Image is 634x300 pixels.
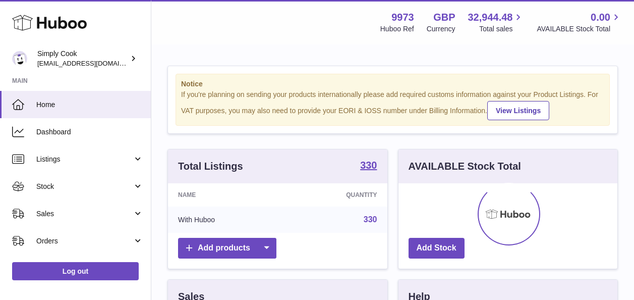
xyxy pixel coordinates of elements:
span: 0.00 [591,11,610,24]
a: Add Stock [409,238,465,259]
div: Currency [427,24,455,34]
span: Sales [36,209,133,219]
a: 330 [360,160,377,172]
span: Home [36,100,143,110]
td: With Huboo [168,207,283,233]
span: Dashboard [36,127,143,137]
th: Quantity [283,183,387,207]
h3: AVAILABLE Stock Total [409,160,521,173]
div: If you're planning on sending your products internationally please add required customs informati... [181,90,604,120]
a: Add products [178,238,276,259]
div: Simply Cook [37,49,128,68]
div: Huboo Ref [380,24,414,34]
span: 32,944.48 [468,11,512,24]
span: [EMAIL_ADDRESS][DOMAIN_NAME] [37,59,148,67]
strong: GBP [433,11,455,24]
th: Name [168,183,283,207]
strong: Notice [181,79,604,89]
img: internalAdmin-9973@internal.huboo.com [12,51,27,66]
span: Orders [36,236,133,246]
a: 330 [364,215,377,224]
a: 0.00 AVAILABLE Stock Total [537,11,622,34]
span: Stock [36,182,133,191]
a: 32,944.48 Total sales [468,11,524,34]
strong: 9973 [391,11,414,24]
a: Log out [12,262,139,280]
span: AVAILABLE Stock Total [537,24,622,34]
span: Listings [36,155,133,164]
strong: 330 [360,160,377,170]
span: Total sales [479,24,524,34]
h3: Total Listings [178,160,243,173]
a: View Listings [487,101,549,120]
